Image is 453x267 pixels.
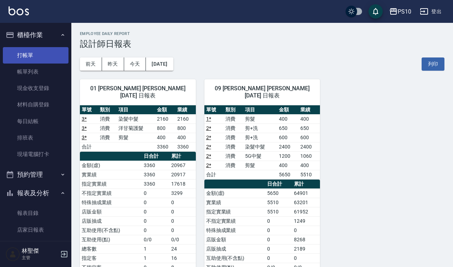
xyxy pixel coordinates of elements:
[277,105,299,115] th: 金額
[277,151,299,161] td: 1200
[175,142,196,151] td: 3360
[299,133,320,142] td: 600
[243,124,277,133] td: 剪+洗
[102,57,124,71] button: 昨天
[155,124,175,133] td: 800
[224,105,243,115] th: 類別
[80,170,142,179] td: 實業績
[3,80,68,96] a: 現金收支登錄
[88,85,187,99] span: 01 [PERSON_NAME] [PERSON_NAME][DATE] 日報表
[142,216,169,226] td: 0
[265,244,292,253] td: 0
[6,247,20,261] img: Person
[142,253,169,263] td: 1
[277,142,299,151] td: 2400
[292,198,320,207] td: 63201
[224,161,243,170] td: 消費
[265,180,292,189] th: 日合計
[292,188,320,198] td: 64901
[80,31,444,36] h2: Employee Daily Report
[292,180,320,189] th: 累計
[117,114,155,124] td: 染髮中髮
[3,64,68,80] a: 帳單列表
[277,161,299,170] td: 400
[422,57,444,71] button: 列印
[98,124,116,133] td: 消費
[3,222,68,238] a: 店家日報表
[3,113,68,130] a: 每日結帳
[175,124,196,133] td: 800
[80,161,142,170] td: 金額(虛)
[299,170,320,179] td: 5510
[204,207,265,216] td: 指定實業績
[265,253,292,263] td: 0
[117,133,155,142] td: 剪髮
[80,198,142,207] td: 特殊抽成業績
[299,151,320,161] td: 1060
[292,207,320,216] td: 61952
[80,244,142,253] td: 總客數
[3,205,68,221] a: 報表目錄
[155,133,175,142] td: 400
[204,105,320,180] table: a dense table
[169,216,196,226] td: 0
[175,133,196,142] td: 400
[80,216,142,226] td: 店販抽成
[292,226,320,235] td: 0
[204,198,265,207] td: 實業績
[277,124,299,133] td: 650
[22,255,58,261] p: 主管
[243,105,277,115] th: 項目
[204,253,265,263] td: 互助使用(不含點)
[80,253,142,263] td: 指定客
[80,235,142,244] td: 互助使用(點)
[277,133,299,142] td: 600
[98,133,116,142] td: 消費
[299,142,320,151] td: 2400
[224,124,243,133] td: 消費
[299,124,320,133] td: 650
[299,105,320,115] th: 業績
[142,198,169,207] td: 0
[299,114,320,124] td: 400
[142,188,169,198] td: 0
[142,235,169,244] td: 0/0
[80,226,142,235] td: 互助使用(不含點)
[146,57,173,71] button: [DATE]
[204,216,265,226] td: 不指定實業績
[80,57,102,71] button: 前天
[204,235,265,244] td: 店販金額
[142,207,169,216] td: 0
[80,39,444,49] h3: 設計師日報表
[169,207,196,216] td: 0
[3,26,68,44] button: 櫃檯作業
[169,226,196,235] td: 0
[169,161,196,170] td: 20967
[80,105,196,152] table: a dense table
[265,235,292,244] td: 0
[243,142,277,151] td: 染髮中髮
[299,161,320,170] td: 400
[243,114,277,124] td: 剪髮
[292,216,320,226] td: 1249
[117,124,155,133] td: 洋甘菊護髮
[169,244,196,253] td: 24
[204,188,265,198] td: 金額(虛)
[265,226,292,235] td: 0
[3,96,68,113] a: 材料自購登錄
[243,133,277,142] td: 剪+洗
[142,161,169,170] td: 3360
[169,188,196,198] td: 3299
[265,216,292,226] td: 0
[80,207,142,216] td: 店販金額
[265,198,292,207] td: 5510
[175,105,196,115] th: 業績
[124,57,146,71] button: 今天
[224,142,243,151] td: 消費
[398,7,411,16] div: PS10
[98,114,116,124] td: 消費
[80,105,98,115] th: 單號
[417,5,444,18] button: 登出
[80,179,142,188] td: 指定實業績
[9,6,29,15] img: Logo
